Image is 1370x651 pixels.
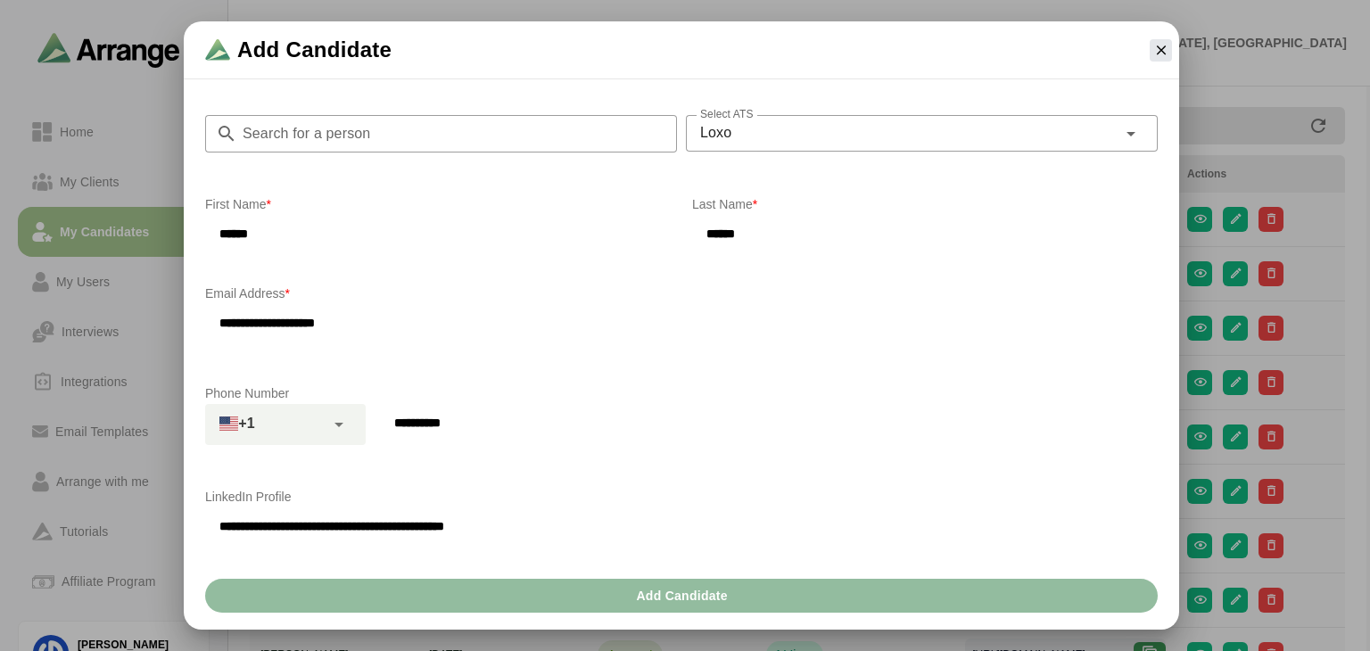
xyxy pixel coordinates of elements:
[635,579,728,613] span: Add Candidate
[205,486,1158,507] p: LinkedIn Profile
[700,121,731,144] span: Loxo
[237,36,392,64] span: Add Candidate
[205,283,1158,304] p: Email Address
[205,383,1158,404] p: Phone Number
[692,194,1158,215] p: Last Name
[205,194,671,215] p: First Name
[205,579,1158,613] button: Add Candidate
